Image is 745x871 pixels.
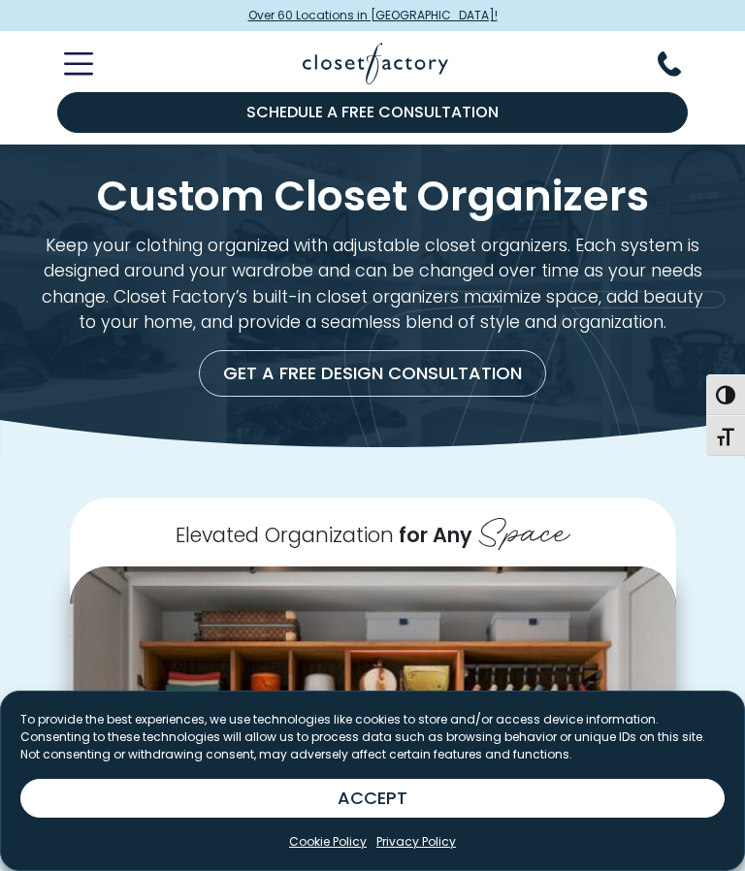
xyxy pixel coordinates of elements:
span: Elevated Organization [176,521,394,549]
button: Phone Number [658,51,704,77]
span: Over 60 Locations in [GEOGRAPHIC_DATA]! [248,7,498,24]
a: Privacy Policy [376,833,456,851]
p: To provide the best experiences, we use technologies like cookies to store and/or access device i... [20,711,725,763]
button: Toggle High Contrast [706,374,745,415]
span: Space [477,501,570,555]
img: Closet Factory Logo [303,43,448,84]
p: Keep your clothing organized with adjustable closet organizers. Each system is designed around yo... [41,233,704,336]
button: Toggle Mobile Menu [41,52,93,76]
a: Cookie Policy [289,833,367,851]
button: Toggle Font size [706,415,745,456]
a: Get a Free Design Consultation [199,350,546,397]
span: for Any [399,521,472,549]
a: Schedule a Free Consultation [57,92,688,133]
h1: Custom Closet Organizers [41,176,704,216]
button: ACCEPT [20,779,725,818]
